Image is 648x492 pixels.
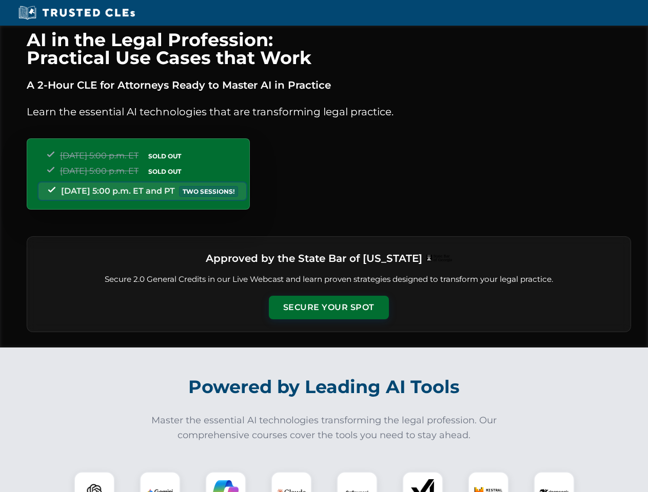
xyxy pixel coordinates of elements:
[145,166,185,177] span: SOLD OUT
[426,255,452,262] img: Logo
[60,151,139,160] span: [DATE] 5:00 p.m. ET
[145,151,185,161] span: SOLD OUT
[27,31,631,67] h1: AI in the Legal Profession: Practical Use Cases that Work
[269,296,389,319] button: Secure Your Spot
[40,369,608,405] h2: Powered by Leading AI Tools
[40,274,618,285] p: Secure 2.0 General Credits in our Live Webcast and learn proven strategies designed to transform ...
[15,5,138,20] img: Trusted CLEs
[27,104,631,120] p: Learn the essential AI technologies that are transforming legal practice.
[27,77,631,93] p: A 2-Hour CLE for Attorneys Ready to Master AI in Practice
[145,413,504,443] p: Master the essential AI technologies transforming the legal profession. Our comprehensive courses...
[60,166,139,176] span: [DATE] 5:00 p.m. ET
[206,249,422,268] h3: Approved by the State Bar of [US_STATE]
